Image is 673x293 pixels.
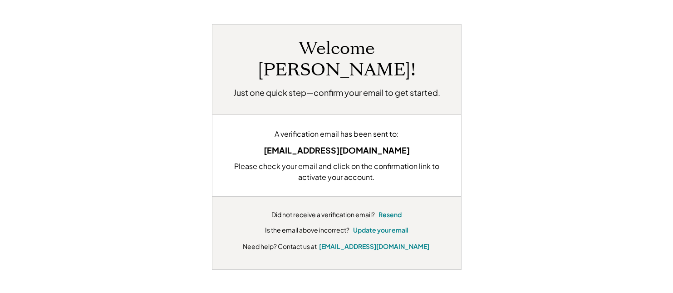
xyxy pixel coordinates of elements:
[226,144,447,156] div: [EMAIL_ADDRESS][DOMAIN_NAME]
[378,210,402,219] button: Resend
[265,226,349,235] div: Is the email above incorrect?
[226,38,447,81] h1: Welcome [PERSON_NAME]!
[319,242,429,250] a: [EMAIL_ADDRESS][DOMAIN_NAME]
[226,129,447,139] div: A verification email has been sent to:
[226,161,447,183] div: Please check your email and click on the confirmation link to activate your account.
[233,86,440,99] h2: Just one quick step—confirm your email to get started.
[353,226,408,235] button: Update your email
[271,210,375,219] div: Did not receive a verification email?
[243,242,317,251] div: Need help? Contact us at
